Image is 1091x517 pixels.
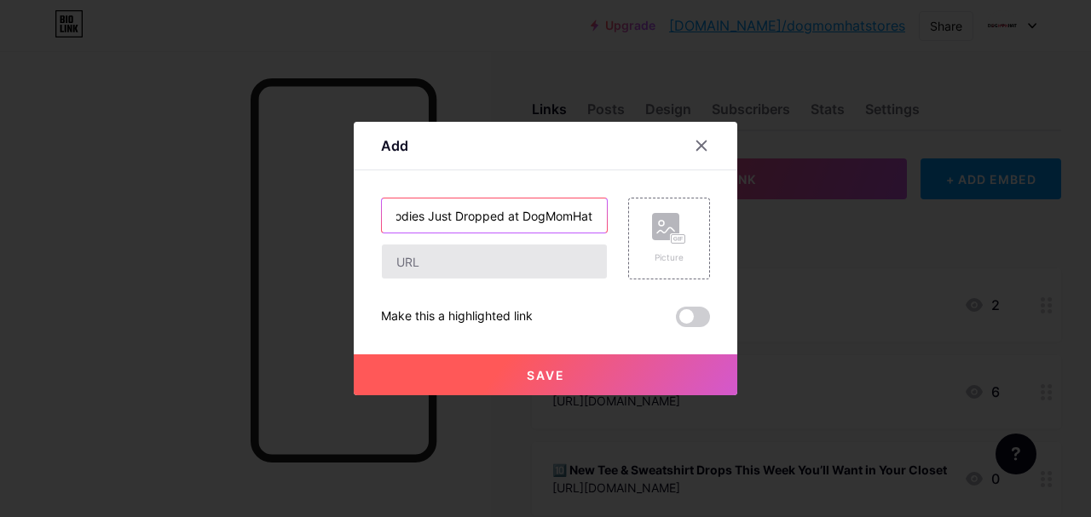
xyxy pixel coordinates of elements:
span: Save [527,368,565,382]
div: Make this a highlighted link [381,307,533,327]
div: Add [381,135,408,156]
button: Save [354,354,737,395]
input: URL [382,244,607,279]
input: Title [382,198,607,233]
div: Picture [652,251,686,264]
